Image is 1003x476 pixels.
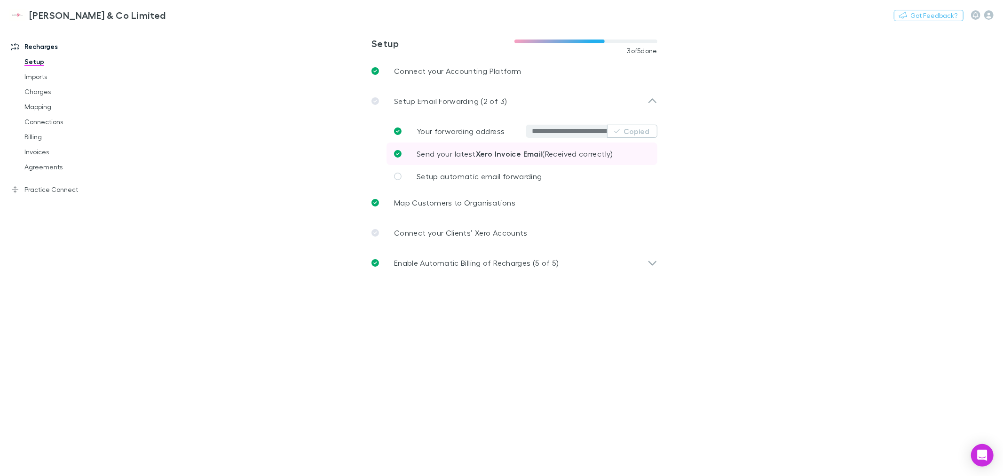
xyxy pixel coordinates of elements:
[387,143,657,165] a: Send your latestXero Invoice Email(Received correctly)
[394,227,528,238] p: Connect your Clients’ Xero Accounts
[9,9,25,21] img: Epplett & Co Limited's Logo
[607,125,657,138] button: Copied
[364,248,665,278] div: Enable Automatic Billing of Recharges (5 of 5)
[394,65,521,77] p: Connect your Accounting Platform
[364,218,665,248] a: Connect your Clients’ Xero Accounts
[15,114,130,129] a: Connections
[627,47,657,55] span: 3 of 5 done
[2,182,130,197] a: Practice Connect
[15,54,130,69] a: Setup
[971,444,994,467] div: Open Intercom Messenger
[371,38,514,49] h3: Setup
[4,4,172,26] a: [PERSON_NAME] & Co Limited
[15,129,130,144] a: Billing
[417,149,613,158] span: Send your latest (Received correctly)
[15,144,130,159] a: Invoices
[2,39,130,54] a: Recharges
[894,10,964,21] button: Got Feedback?
[364,188,665,218] a: Map Customers to Organisations
[394,257,559,269] p: Enable Automatic Billing of Recharges (5 of 5)
[417,172,542,181] span: Setup automatic email forwarding
[364,86,665,116] div: Setup Email Forwarding (2 of 3)
[387,165,657,188] a: Setup automatic email forwarding
[476,149,543,159] strong: Xero Invoice Email
[29,9,166,21] h3: [PERSON_NAME] & Co Limited
[15,84,130,99] a: Charges
[417,127,505,135] span: Your forwarding address
[15,99,130,114] a: Mapping
[364,56,665,86] a: Connect your Accounting Platform
[15,69,130,84] a: Imports
[394,197,515,208] p: Map Customers to Organisations
[15,159,130,175] a: Agreements
[394,95,507,107] p: Setup Email Forwarding (2 of 3)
